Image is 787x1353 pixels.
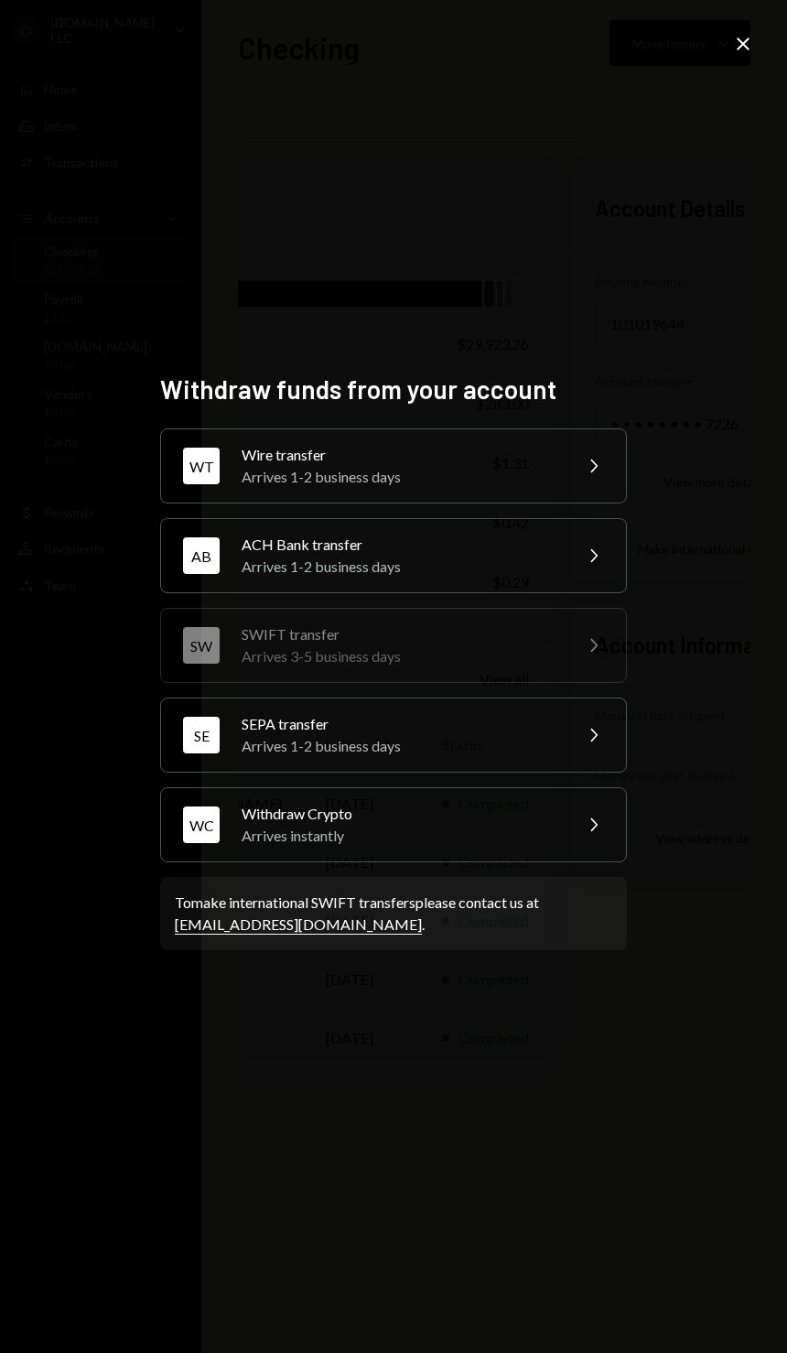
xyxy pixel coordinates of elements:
[160,787,627,862] button: WCWithdraw CryptoArrives instantly
[242,713,560,735] div: SEPA transfer
[183,717,220,753] div: SE
[160,428,627,503] button: WTWire transferArrives 1-2 business days
[242,645,560,667] div: Arrives 3-5 business days
[242,444,560,466] div: Wire transfer
[160,698,627,773] button: SESEPA transferArrives 1-2 business days
[242,623,560,645] div: SWIFT transfer
[183,448,220,484] div: WT
[242,556,560,578] div: Arrives 1-2 business days
[183,806,220,843] div: WC
[183,627,220,664] div: SW
[242,825,560,847] div: Arrives instantly
[160,518,627,593] button: ABACH Bank transferArrives 1-2 business days
[160,372,627,407] h2: Withdraw funds from your account
[175,915,422,935] a: [EMAIL_ADDRESS][DOMAIN_NAME]
[242,466,560,488] div: Arrives 1-2 business days
[242,735,560,757] div: Arrives 1-2 business days
[242,534,560,556] div: ACH Bank transfer
[175,892,612,936] div: To make international SWIFT transfers please contact us at .
[242,803,560,825] div: Withdraw Crypto
[160,608,627,683] button: SWSWIFT transferArrives 3-5 business days
[183,537,220,574] div: AB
